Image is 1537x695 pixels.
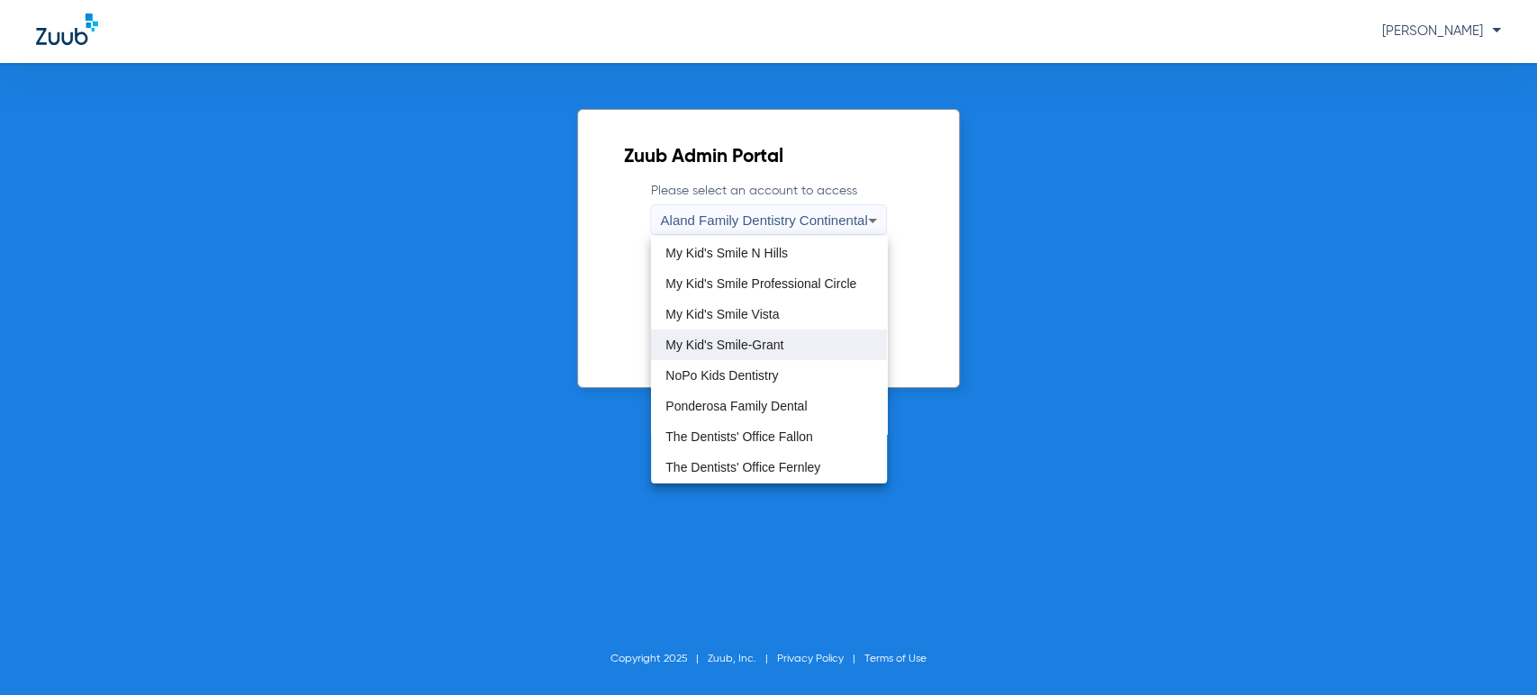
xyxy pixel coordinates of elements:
span: NoPo Kids Dentistry [665,369,778,382]
iframe: Chat Widget [1447,609,1537,695]
span: My Kid's Smile N Hills [665,247,788,259]
span: The Dentists' Office Fallon [665,430,812,443]
span: The Dentists' Office-[GEOGRAPHIC_DATA] ([GEOGRAPHIC_DATA]) [665,483,872,520]
span: My Kid's Smile-Grant [665,338,783,351]
span: My Kid's Smile Professional Circle [665,277,856,290]
span: Ponderosa Family Dental [665,400,807,412]
span: My Kid's Smile Vista [665,308,779,320]
span: The Dentists' Office Fernley [665,461,820,474]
